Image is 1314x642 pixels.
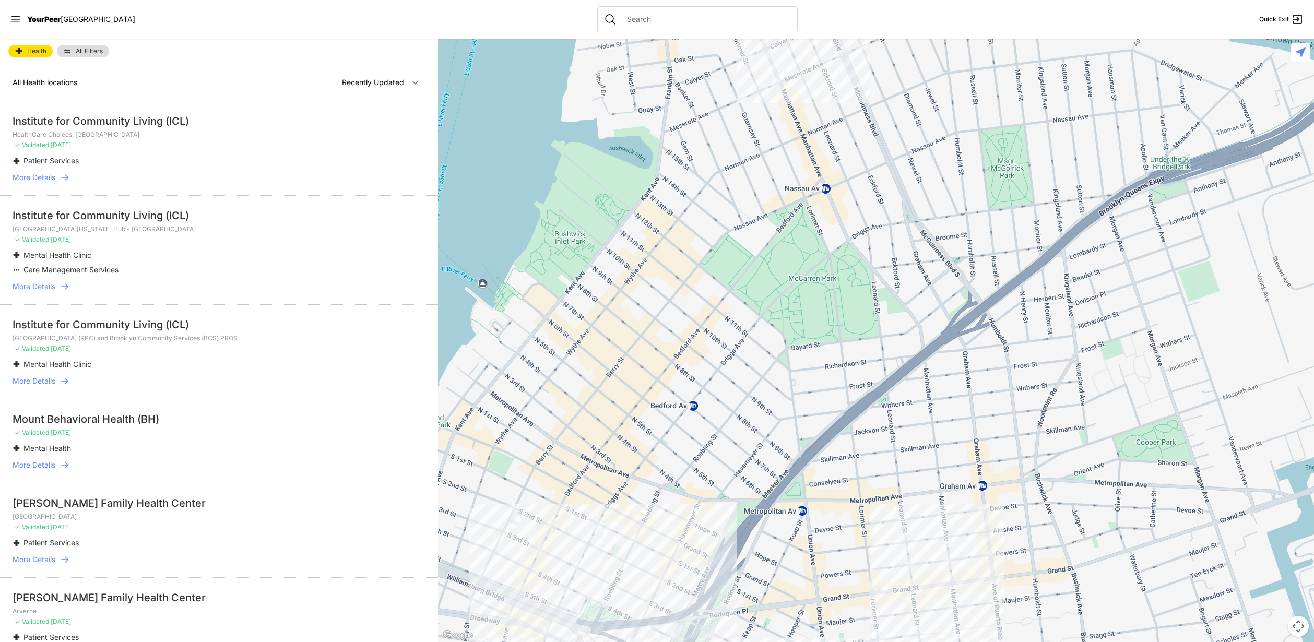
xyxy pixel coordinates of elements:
span: [DATE] [51,235,71,243]
div: [PERSON_NAME] Family Health Center [13,496,425,510]
a: More Details [13,376,425,386]
a: Quick Exit [1259,13,1304,26]
span: All Filters [76,48,103,54]
span: More Details [13,281,55,292]
span: YourPeer [27,15,61,23]
span: Mental Health Clinic [23,251,91,259]
p: [GEOGRAPHIC_DATA] (RPC) and Brooklyn Community Services (BCS) PROS [13,334,425,342]
input: Search [621,14,791,25]
span: [GEOGRAPHIC_DATA] [61,15,135,23]
span: ✓ Validated [15,235,49,243]
p: HealthCare Choices, [GEOGRAPHIC_DATA] [13,130,425,139]
span: ✓ Validated [15,429,49,436]
span: [DATE] [51,429,71,436]
a: More Details [13,554,425,565]
div: [PERSON_NAME] Family Health Center [13,590,425,605]
span: ✓ Validated [15,617,49,625]
span: Health [27,48,46,54]
a: All Filters [57,45,109,57]
a: Health [8,45,53,57]
span: [DATE] [51,141,71,149]
span: More Details [13,376,55,386]
p: [GEOGRAPHIC_DATA][US_STATE] Hub - [GEOGRAPHIC_DATA] [13,225,425,233]
p: [GEOGRAPHIC_DATA] [13,513,425,521]
span: Patient Services [23,633,79,641]
img: Google [441,628,475,642]
span: More Details [13,554,55,565]
a: More Details [13,460,425,470]
span: ✓ Validated [15,344,49,352]
span: [DATE] [51,344,71,352]
div: Mount Behavioral Health (BH) [13,412,425,426]
a: More Details [13,281,425,292]
a: Open this area in Google Maps (opens a new window) [441,628,475,642]
span: ✓ Validated [15,523,49,531]
span: Patient Services [23,538,79,547]
span: Mental Health Clinic [23,360,91,368]
a: More Details [13,172,425,183]
span: [DATE] [51,617,71,625]
span: All Health locations [13,78,77,87]
span: Quick Exit [1259,15,1289,23]
span: More Details [13,172,55,183]
span: ✓ Validated [15,141,49,149]
div: Institute for Community Living (ICL) [13,317,425,332]
a: YourPeer[GEOGRAPHIC_DATA] [27,16,135,22]
div: Institute for Community Living (ICL) [13,208,425,223]
span: Patient Services [23,156,79,165]
p: Arverne [13,607,425,615]
button: Map camera controls [1288,616,1309,637]
div: Institute for Community Living (ICL) [13,114,425,128]
span: Mental Health [23,444,71,453]
span: Care Management Services [23,265,119,274]
span: [DATE] [51,523,71,531]
span: More Details [13,460,55,470]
